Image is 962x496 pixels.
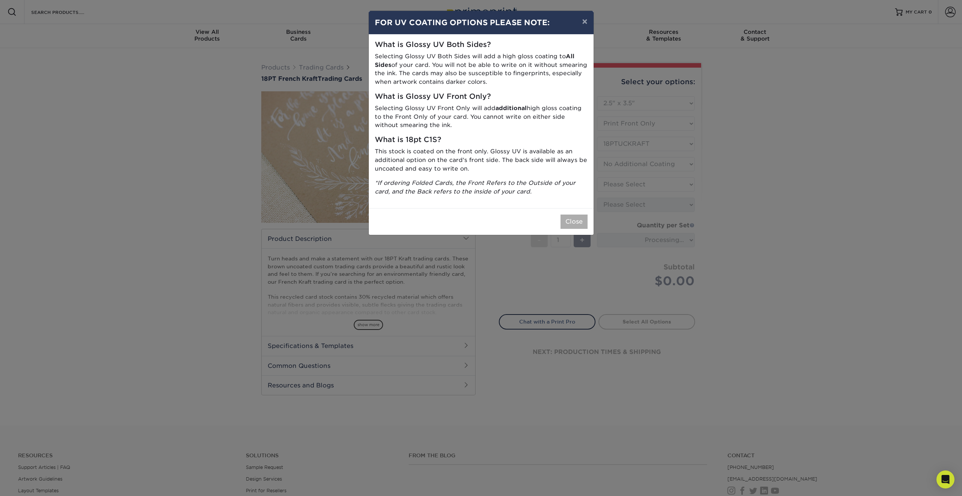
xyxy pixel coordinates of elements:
strong: additional [495,104,527,112]
h5: What is Glossy UV Front Only? [375,92,588,101]
button: Close [561,215,588,229]
button: × [576,11,593,32]
p: This stock is coated on the front only. Glossy UV is available as an additional option on the car... [375,147,588,173]
h5: What is 18pt C1S? [375,136,588,144]
div: Open Intercom Messenger [936,470,954,488]
h5: What is Glossy UV Both Sides? [375,41,588,49]
strong: All Sides [375,53,574,68]
p: Selecting Glossy UV Both Sides will add a high gloss coating to of your card. You will not be abl... [375,52,588,86]
h4: FOR UV COATING OPTIONS PLEASE NOTE: [375,17,588,28]
p: Selecting Glossy UV Front Only will add high gloss coating to the Front Only of your card. You ca... [375,104,588,130]
i: *If ordering Folded Cards, the Front Refers to the Outside of your card, and the Back refers to t... [375,179,576,195]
